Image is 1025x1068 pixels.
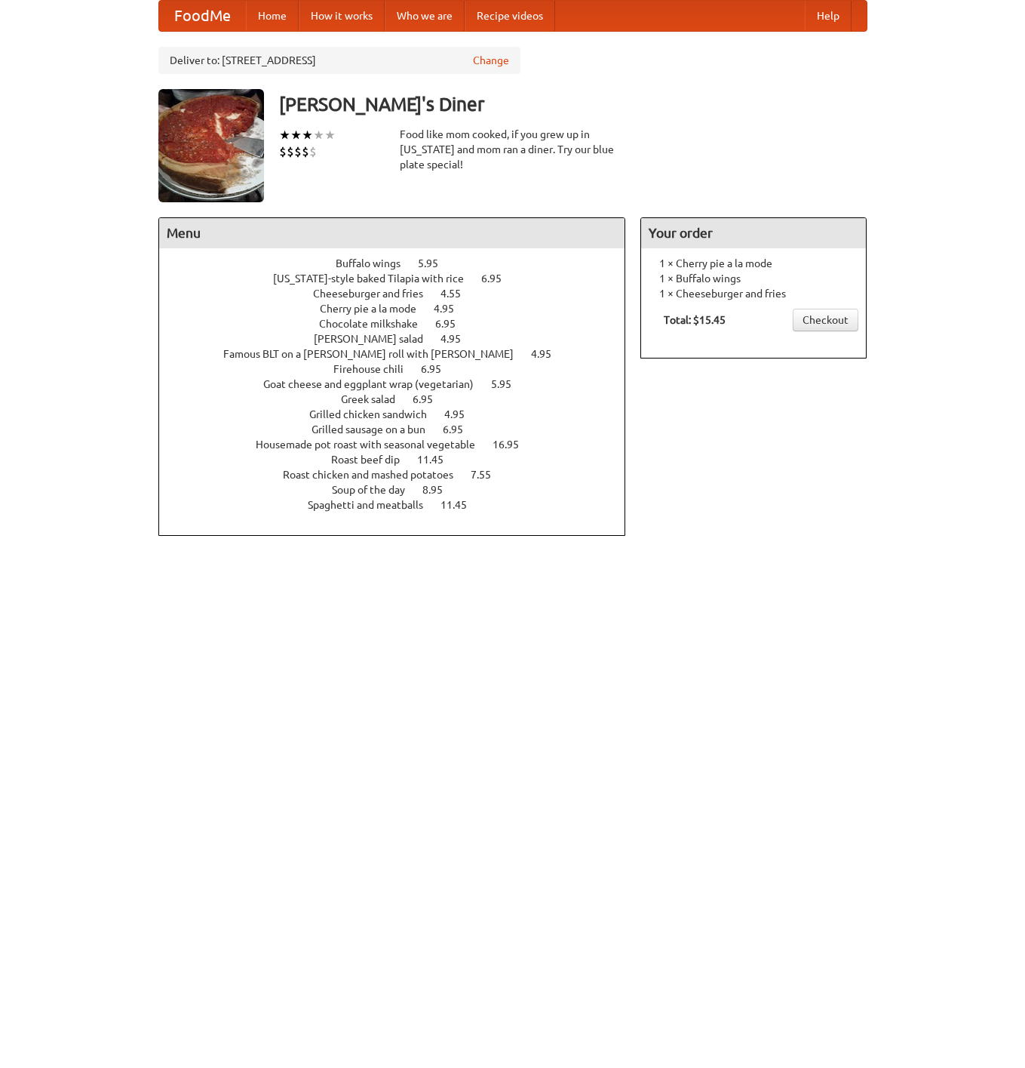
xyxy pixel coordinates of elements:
span: Soup of the day [332,484,420,496]
a: Spaghetti and meatballs 11.45 [308,499,495,511]
a: Roast beef dip 11.45 [331,454,471,466]
span: Famous BLT on a [PERSON_NAME] roll with [PERSON_NAME] [223,348,529,360]
span: 6.95 [443,423,478,436]
span: Buffalo wings [336,257,416,269]
span: 5.95 [418,257,453,269]
span: Housemade pot roast with seasonal vegetable [256,439,490,451]
a: How it works [299,1,385,31]
a: Checkout [793,309,858,331]
span: [US_STATE]-style baked Tilapia with rice [273,272,479,285]
span: Firehouse chili [333,363,419,375]
a: [US_STATE]-style baked Tilapia with rice 6.95 [273,272,529,285]
li: $ [294,143,302,160]
span: Spaghetti and meatballs [308,499,438,511]
span: 8.95 [422,484,458,496]
span: 4.95 [440,333,476,345]
li: ★ [290,127,302,143]
a: Soup of the day 8.95 [332,484,471,496]
a: Famous BLT on a [PERSON_NAME] roll with [PERSON_NAME] 4.95 [223,348,579,360]
span: Roast beef dip [331,454,415,466]
span: 11.45 [417,454,459,466]
span: Greek salad [341,393,410,405]
span: 4.55 [440,288,476,300]
li: 1 × Cherry pie a la mode [649,256,858,271]
span: [PERSON_NAME] salad [314,333,438,345]
span: 6.95 [435,318,471,330]
span: Grilled chicken sandwich [309,408,442,420]
a: Housemade pot roast with seasonal vegetable 16.95 [256,439,547,451]
span: Cheeseburger and fries [313,288,438,300]
li: $ [279,143,287,160]
span: 5.95 [491,378,526,390]
span: Chocolate milkshake [319,318,433,330]
a: Recipe videos [465,1,555,31]
span: 6.95 [481,272,517,285]
span: 4.95 [434,303,469,315]
a: Firehouse chili 6.95 [333,363,469,375]
a: [PERSON_NAME] salad 4.95 [314,333,489,345]
span: 16.95 [493,439,534,451]
h4: Menu [159,218,625,248]
a: Cheeseburger and fries 4.55 [313,288,489,300]
div: Food like mom cooked, if you grew up in [US_STATE] and mom ran a diner. Try our blue plate special! [400,127,626,172]
h4: Your order [641,218,866,248]
a: Chocolate milkshake 6.95 [319,318,483,330]
span: 11.45 [440,499,482,511]
span: 7.55 [471,469,506,481]
span: 6.95 [413,393,448,405]
span: 4.95 [444,408,480,420]
a: Grilled sausage on a bun 6.95 [311,423,491,436]
li: $ [287,143,294,160]
a: Roast chicken and mashed potatoes 7.55 [283,469,519,481]
span: Roast chicken and mashed potatoes [283,469,468,481]
span: Grilled sausage on a bun [311,423,440,436]
li: ★ [324,127,336,143]
li: 1 × Cheeseburger and fries [649,286,858,301]
span: Cherry pie a la mode [320,303,431,315]
span: 4.95 [531,348,566,360]
a: Goat cheese and eggplant wrap (vegetarian) 5.95 [263,378,539,390]
span: Goat cheese and eggplant wrap (vegetarian) [263,378,489,390]
a: Grilled chicken sandwich 4.95 [309,408,493,420]
li: ★ [279,127,290,143]
a: Home [246,1,299,31]
li: ★ [302,127,313,143]
li: 1 × Buffalo wings [649,271,858,286]
a: Who we are [385,1,465,31]
li: $ [302,143,309,160]
a: Cherry pie a la mode 4.95 [320,303,482,315]
a: FoodMe [159,1,246,31]
img: angular.jpg [158,89,264,202]
b: Total: $15.45 [664,314,726,326]
a: Buffalo wings 5.95 [336,257,466,269]
a: Greek salad 6.95 [341,393,461,405]
div: Deliver to: [STREET_ADDRESS] [158,47,520,74]
span: 6.95 [421,363,456,375]
h3: [PERSON_NAME]'s Diner [279,89,867,119]
li: $ [309,143,317,160]
li: ★ [313,127,324,143]
a: Help [805,1,852,31]
a: Change [473,53,509,68]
